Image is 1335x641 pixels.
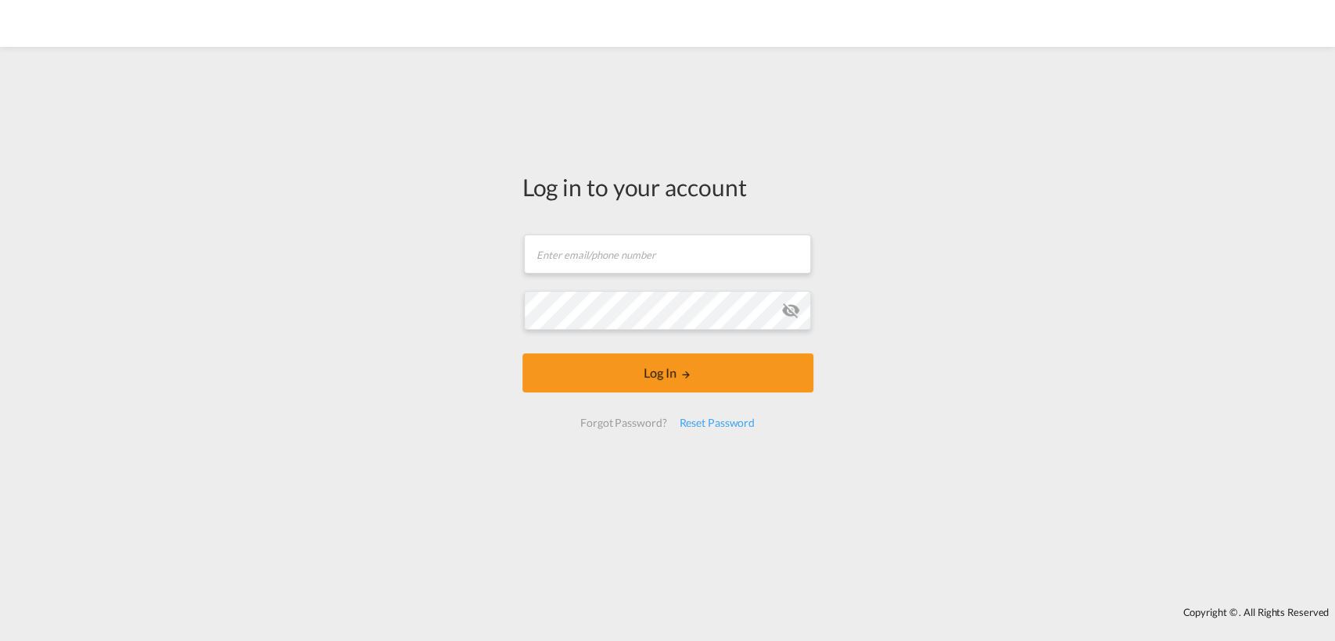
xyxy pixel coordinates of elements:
div: Forgot Password? [574,409,673,437]
button: LOGIN [522,353,813,392]
div: Log in to your account [522,170,813,203]
input: Enter email/phone number [524,235,811,274]
div: Reset Password [673,409,761,437]
md-icon: icon-eye-off [781,301,800,320]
